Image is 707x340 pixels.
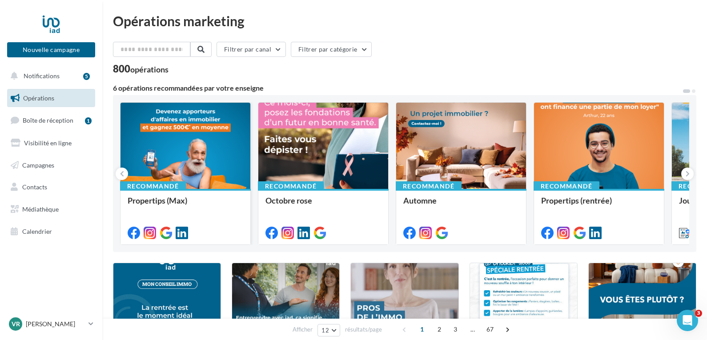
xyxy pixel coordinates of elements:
[293,325,313,334] span: Afficher
[113,64,169,74] div: 800
[22,228,52,235] span: Calendrier
[321,327,329,334] span: 12
[113,84,682,92] div: 6 opérations recommandées par votre enseigne
[7,316,95,332] a: Vr [PERSON_NAME]
[12,320,20,328] span: Vr
[5,178,97,196] a: Contacts
[5,134,97,152] a: Visibilité en ligne
[5,111,97,130] a: Boîte de réception1
[695,310,702,317] span: 3
[22,183,47,191] span: Contacts
[5,67,93,85] button: Notifications 5
[258,181,324,191] div: Recommandé
[130,65,169,73] div: opérations
[317,324,340,336] button: 12
[483,322,498,336] span: 67
[24,139,72,147] span: Visibilité en ligne
[23,94,54,102] span: Opérations
[415,322,429,336] span: 1
[22,161,54,168] span: Campagnes
[466,322,480,336] span: ...
[85,117,92,124] div: 1
[448,322,462,336] span: 3
[432,322,446,336] span: 2
[113,14,696,28] div: Opérations marketing
[217,42,286,57] button: Filtrer par canal
[7,42,95,57] button: Nouvelle campagne
[345,325,382,334] span: résultats/page
[22,205,59,213] span: Médiathèque
[541,196,657,214] div: Propertips (rentrée)
[5,222,97,241] a: Calendrier
[128,196,243,214] div: Propertips (Max)
[23,116,73,124] span: Boîte de réception
[5,200,97,219] a: Médiathèque
[403,196,519,214] div: Automne
[24,72,60,80] span: Notifications
[396,181,462,191] div: Recommandé
[120,181,186,191] div: Recommandé
[83,73,90,80] div: 5
[5,156,97,175] a: Campagnes
[265,196,381,214] div: Octobre rose
[534,181,599,191] div: Recommandé
[291,42,372,57] button: Filtrer par catégorie
[26,320,85,328] p: [PERSON_NAME]
[5,89,97,108] a: Opérations
[677,310,698,331] iframe: Intercom live chat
